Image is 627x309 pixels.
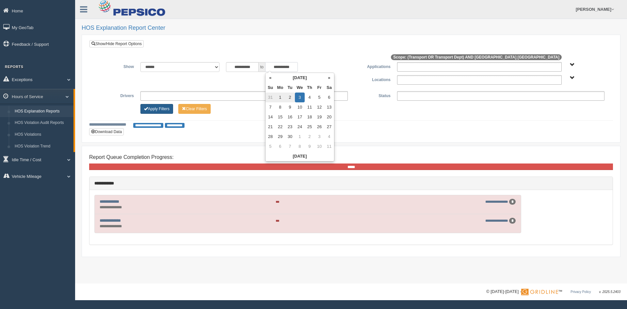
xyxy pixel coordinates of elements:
th: We [295,83,305,93]
th: [DATE] [275,73,324,83]
span: to [259,62,265,72]
td: 10 [295,102,305,112]
td: 5 [265,142,275,151]
th: Tu [285,83,295,93]
a: HOS Explanation Reports [12,106,73,117]
td: 17 [295,112,305,122]
td: 9 [285,102,295,112]
h2: HOS Explanation Report Center [82,25,620,31]
td: 13 [324,102,334,112]
td: 6 [275,142,285,151]
button: Change Filter Options [178,104,211,114]
td: 11 [324,142,334,151]
td: 12 [314,102,324,112]
td: 4 [305,93,314,102]
th: Su [265,83,275,93]
th: « [265,73,275,83]
td: 26 [314,122,324,132]
td: 21 [265,122,275,132]
td: 10 [314,142,324,151]
td: 8 [275,102,285,112]
td: 4 [324,132,334,142]
th: » [324,73,334,83]
button: Download Data [89,128,124,135]
td: 23 [285,122,295,132]
div: © [DATE]-[DATE] - ™ [486,288,620,295]
label: Show [94,62,137,70]
td: 19 [314,112,324,122]
td: 9 [305,142,314,151]
td: 11 [305,102,314,112]
label: Locations [351,75,394,83]
th: Sa [324,83,334,93]
td: 20 [324,112,334,122]
td: 16 [285,112,295,122]
label: Applications [351,62,394,70]
th: Fr [314,83,324,93]
td: 5 [314,93,324,102]
th: Mo [275,83,285,93]
td: 31 [265,93,275,102]
td: 6 [324,93,334,102]
td: 27 [324,122,334,132]
td: 14 [265,112,275,122]
td: 18 [305,112,314,122]
span: v. 2025.5.2403 [599,290,620,294]
th: Th [305,83,314,93]
a: Privacy Policy [571,290,591,294]
td: 30 [285,132,295,142]
td: 3 [314,132,324,142]
label: Status [351,91,394,99]
label: Drivers [94,91,137,99]
td: 7 [285,142,295,151]
td: 1 [295,132,305,142]
td: 7 [265,102,275,112]
td: 24 [295,122,305,132]
td: 2 [305,132,314,142]
th: [DATE] [265,151,334,161]
button: Change Filter Options [140,104,173,114]
a: Show/Hide Report Options [89,40,144,47]
td: 28 [265,132,275,142]
a: HOS Violation Audit Reports [12,117,73,129]
img: Gridline [521,289,558,295]
td: 25 [305,122,314,132]
a: HOS Violations [12,129,73,141]
span: Scope: (Transport OR Transport Dept) AND [GEOGRAPHIC_DATA] [GEOGRAPHIC_DATA] [391,54,562,60]
td: 8 [295,142,305,151]
td: 3 [295,93,305,102]
a: HOS Violation Trend [12,141,73,152]
td: 1 [275,93,285,102]
td: 15 [275,112,285,122]
td: 22 [275,122,285,132]
td: 29 [275,132,285,142]
td: 2 [285,93,295,102]
h4: Report Queue Completion Progress: [89,154,613,160]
